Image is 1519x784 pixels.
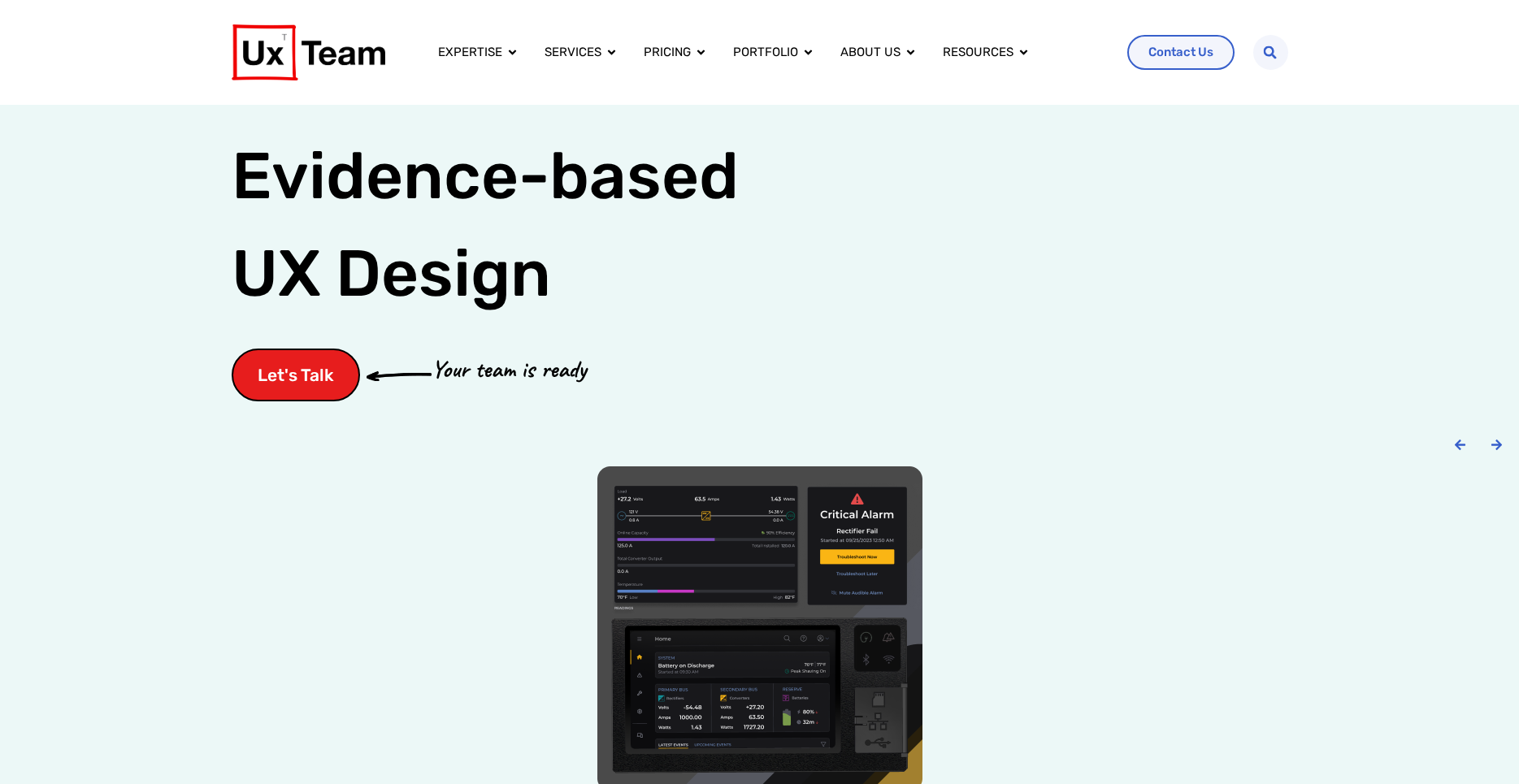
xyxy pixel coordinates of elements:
p: Your team is ready [432,351,586,388]
nav: Menu [425,37,1114,68]
img: UX Team Logo [232,24,385,80]
div: Search [1253,35,1288,70]
a: Portfolio [733,43,798,62]
span: Let's Talk [258,366,334,383]
div: Previous [1454,439,1466,451]
a: Pricing [644,43,691,62]
a: Let's Talk [232,349,360,401]
div: Next [1491,439,1503,451]
img: arrow-cta [367,370,432,380]
a: Resources [943,43,1013,62]
h1: Evidence-based [232,128,739,323]
a: Services [545,43,601,62]
span: Contact Us [1148,46,1213,58]
span: UX Design [232,233,551,314]
div: Menu Toggle [425,37,1114,68]
a: Expertise [438,43,502,62]
a: Contact Us [1127,35,1235,70]
a: About us [840,43,901,62]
